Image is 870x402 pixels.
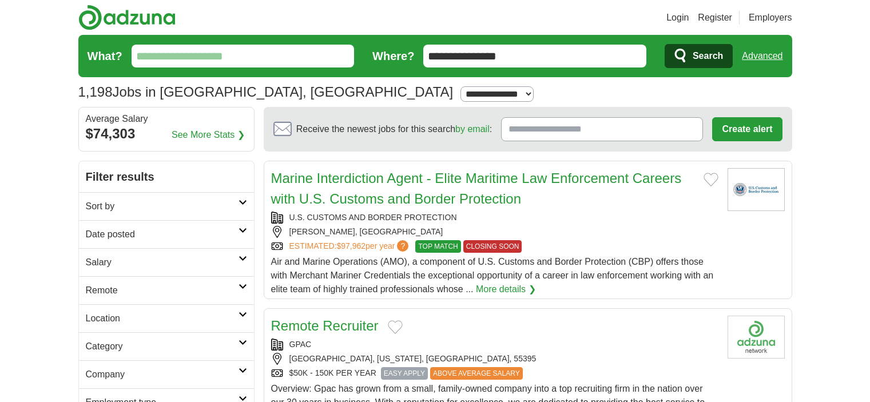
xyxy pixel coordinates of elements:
img: Company logo [728,316,785,359]
a: Category [79,332,254,360]
div: $50K - 150K PER YEAR [271,367,718,380]
span: ABOVE AVERAGE SALARY [430,367,523,380]
span: $97,962 [336,241,366,250]
img: Adzuna logo [78,5,176,30]
a: Remote Recruiter [271,318,379,333]
a: Login [666,11,689,25]
label: Where? [372,47,414,65]
span: Search [693,45,723,67]
h2: Company [86,368,239,381]
span: CLOSING SOON [463,240,522,253]
h2: Salary [86,256,239,269]
button: Add to favorite jobs [704,173,718,186]
h2: Category [86,340,239,353]
span: Receive the newest jobs for this search : [296,122,492,136]
h2: Filter results [79,161,254,192]
a: Remote [79,276,254,304]
a: Advanced [742,45,782,67]
span: TOP MATCH [415,240,460,253]
a: See More Stats ❯ [172,128,245,142]
a: Company [79,360,254,388]
a: Marine Interdiction Agent - Elite Maritime Law Enforcement Careers with U.S. Customs and Border P... [271,170,682,206]
button: Search [665,44,733,68]
button: Create alert [712,117,782,141]
div: $74,303 [86,124,247,144]
img: U.S. Customs and Border Protection logo [728,168,785,211]
span: EASY APPLY [381,367,428,380]
a: ESTIMATED:$97,962per year? [289,240,411,253]
span: ? [397,240,408,252]
button: Add to favorite jobs [388,320,403,334]
a: by email [455,124,490,134]
a: Date posted [79,220,254,248]
div: Average Salary [86,114,247,124]
h2: Remote [86,284,239,297]
h2: Date posted [86,228,239,241]
a: Salary [79,248,254,276]
a: Location [79,304,254,332]
a: More details ❯ [476,282,536,296]
h1: Jobs in [GEOGRAPHIC_DATA], [GEOGRAPHIC_DATA] [78,84,454,99]
div: [PERSON_NAME], [GEOGRAPHIC_DATA] [271,226,718,238]
a: Sort by [79,192,254,220]
label: What? [88,47,122,65]
a: Employers [749,11,792,25]
a: Register [698,11,732,25]
span: 1,198 [78,82,113,102]
h2: Location [86,312,239,325]
h2: Sort by [86,200,239,213]
div: [GEOGRAPHIC_DATA], [US_STATE], [GEOGRAPHIC_DATA], 55395 [271,353,718,365]
a: U.S. CUSTOMS AND BORDER PROTECTION [289,213,457,222]
span: Air and Marine Operations (AMO), a component of U.S. Customs and Border Protection (CBP) offers t... [271,257,714,294]
div: GPAC [271,339,718,351]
